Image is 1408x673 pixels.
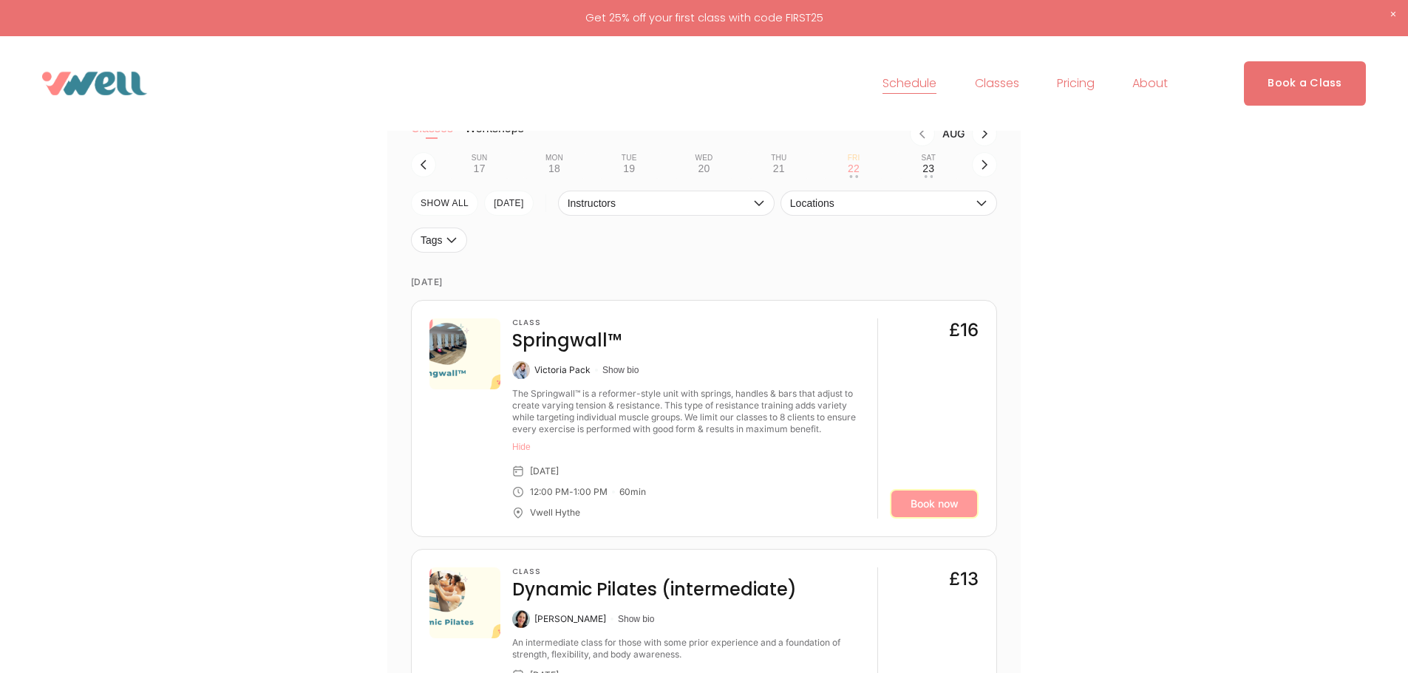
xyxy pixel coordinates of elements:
a: folder dropdown [975,72,1019,95]
div: 1:00 PM [574,486,608,498]
button: Workshops [465,121,524,151]
div: 20 [698,163,710,174]
div: Vwell Hythe [530,507,580,519]
div: 22 [848,163,860,174]
div: Sun [472,154,488,163]
h4: Dynamic Pilates (intermediate) [512,578,797,601]
div: 60 min [619,486,646,498]
a: Schedule [882,72,936,95]
div: Month Aug [935,128,972,140]
div: 18 [548,163,560,174]
button: Locations [780,191,997,216]
div: [DATE] [530,465,559,477]
h4: Springwall™ [512,329,622,352]
div: £13 [949,567,979,591]
div: Thu [771,154,786,163]
span: Tags [421,234,443,246]
button: [DATE] [484,191,534,216]
div: 12:00 PM [530,486,569,498]
div: Wed [695,154,712,163]
button: Classes [411,121,453,151]
button: Hide [512,441,865,453]
div: 17 [474,163,486,174]
a: Book now [890,489,979,519]
div: Fri [848,154,860,163]
button: SHOW All [411,191,478,216]
img: ae0a0597-cc0d-4c1f-b89b-51775b502e7a.png [429,567,500,638]
div: 21 [773,163,785,174]
img: Laura Berduig [512,610,530,628]
time: [DATE] [411,264,997,300]
img: 5d9617d8-c062-43cb-9683-4a4abb156b5d.png [429,318,500,389]
a: folder dropdown [1132,72,1168,95]
div: The Springwall™ is a reformer-style unit with springs, handles & bars that adjust to create varyi... [512,388,865,435]
a: Book a Class [1244,61,1366,105]
div: • • [849,175,858,178]
button: Tags [411,228,467,253]
div: Mon [545,154,563,163]
div: 19 [623,163,635,174]
h3: Class [512,318,622,327]
div: Tue [622,154,637,163]
a: Pricing [1057,72,1095,95]
img: Victoria Pack [512,361,530,379]
button: Show bio [602,364,639,376]
span: Classes [975,73,1019,95]
button: Instructors [558,191,775,216]
div: Victoria Pack [534,364,591,376]
span: Instructors [568,197,750,209]
div: Sat [922,154,936,163]
nav: Month switch [548,121,997,146]
span: About [1132,73,1168,95]
div: 23 [922,163,934,174]
button: Previous month, Jul [910,121,935,146]
div: An intermediate class for those with some prior experience and a foundation of strength, flexibil... [512,637,865,660]
div: • • [924,175,933,178]
span: Locations [790,197,973,209]
div: [PERSON_NAME] [534,613,606,625]
div: £16 [949,318,979,342]
button: Show bio [618,613,654,625]
div: - [569,486,574,498]
h3: Class [512,567,797,576]
img: VWell [42,72,147,95]
button: Next month, Sep [972,121,997,146]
